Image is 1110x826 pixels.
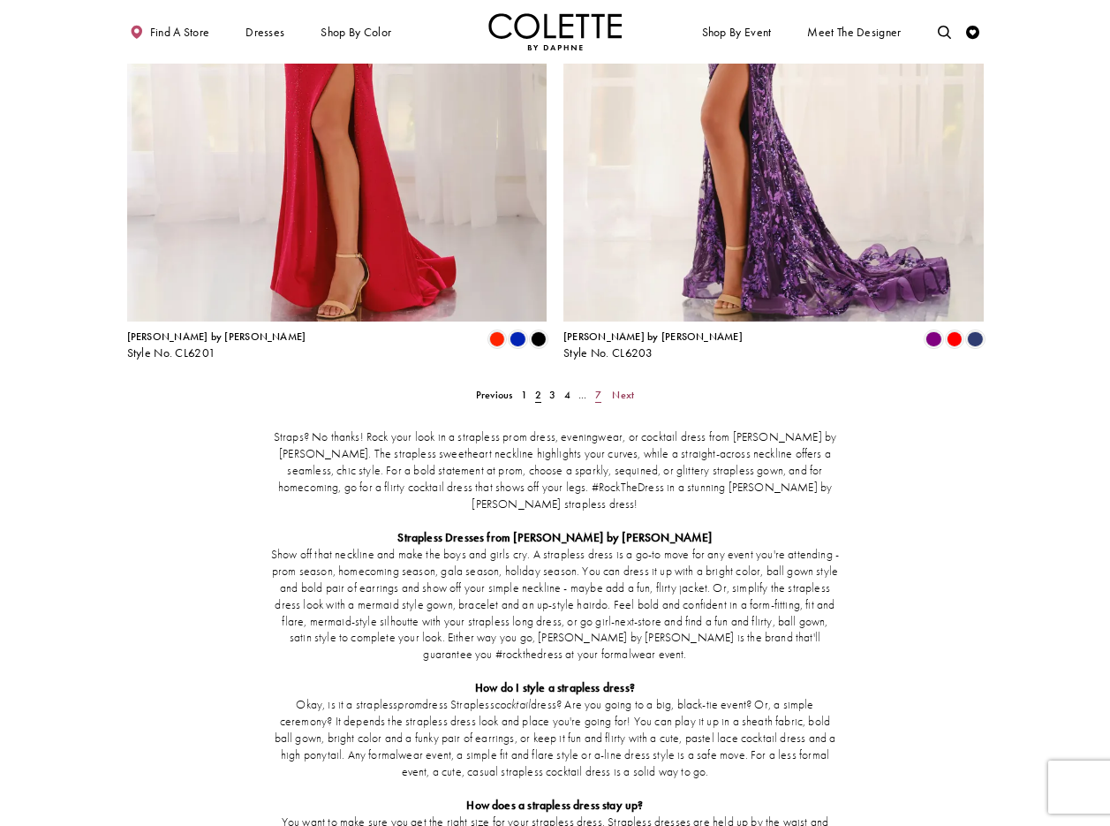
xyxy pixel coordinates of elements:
span: Dresses [242,13,288,50]
a: ... [574,385,591,405]
a: Prev Page [472,385,517,405]
span: Find a store [150,26,210,39]
i: Red [947,331,963,347]
span: Current page [531,385,545,405]
div: Colette by Daphne Style No. CL6203 [563,331,743,360]
a: Next Page [608,385,638,405]
a: Find a store [127,13,213,50]
span: [PERSON_NAME] by [PERSON_NAME] [563,330,743,344]
span: [PERSON_NAME] by [PERSON_NAME] [127,330,306,344]
div: Colette by Daphne Style No. CL6201 [127,331,306,360]
strong: Strapless Dresses from [PERSON_NAME] by [PERSON_NAME] [397,530,712,545]
p: Show off that neckline and make the boys and girls cry. A strapless dress is a go-to move for any... [270,547,839,664]
a: Toggle search [934,13,955,50]
span: Shop by color [318,13,395,50]
a: 4 [560,385,574,405]
em: prom [397,697,422,712]
p: Okay, is it a strapless dress Strapless dress? Are you going to a big, black-tie event? Or, a sim... [270,697,839,781]
img: Colette by Daphne [488,13,623,50]
span: Dresses [245,26,284,39]
span: Shop by color [321,26,391,39]
i: Black [531,331,547,347]
i: Navy Blue [967,331,983,347]
span: 2 [535,388,541,402]
a: Visit Home Page [488,13,623,50]
span: Style No. CL6203 [563,345,653,360]
span: 4 [564,388,570,402]
span: 7 [595,388,601,402]
i: Royal Blue [510,331,525,347]
span: Meet the designer [807,26,901,39]
i: Scarlet [489,331,505,347]
span: Style No. CL6201 [127,345,216,360]
p: Straps? No thanks! Rock your look in a strapless prom dress, eveningwear, or cocktail dress from ... [270,429,839,513]
span: ... [578,388,587,402]
span: Shop By Event [698,13,774,50]
span: 1 [521,388,527,402]
span: Next [612,388,634,402]
a: 1 [517,385,531,405]
a: Check Wishlist [963,13,984,50]
a: 7 [591,385,605,405]
span: Previous [476,388,513,402]
em: cocktail [495,697,531,712]
strong: How does a strapless dress stay up? [466,798,643,813]
strong: How do I style a strapless dress? [475,680,635,695]
a: 3 [546,385,560,405]
i: Purple [925,331,941,347]
a: Meet the designer [804,13,905,50]
span: Shop By Event [702,26,772,39]
span: 3 [549,388,555,402]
